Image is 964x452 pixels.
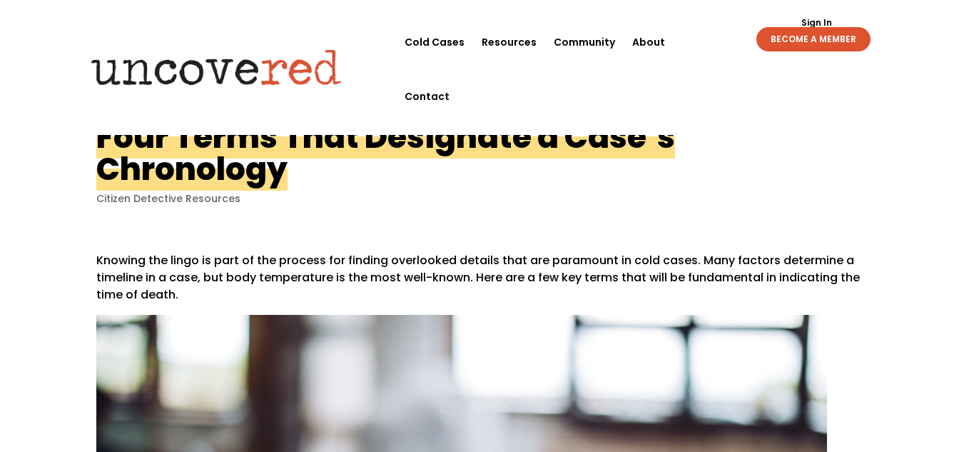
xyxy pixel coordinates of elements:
a: Cold Cases [405,15,465,69]
a: Citizen Detective Resources [96,191,240,206]
a: About [632,15,665,69]
a: Contact [405,69,450,124]
a: Community [554,15,615,69]
a: Resources [482,15,537,69]
img: Uncovered logo [79,39,354,95]
a: Sign In [793,19,840,27]
p: Knowing the lingo is part of the process for finding overlooked details that are paramount in col... [96,252,868,315]
h1: Four Terms That Designate a Case’s Chronology [96,115,675,191]
a: BECOME A MEMBER [756,27,871,51]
